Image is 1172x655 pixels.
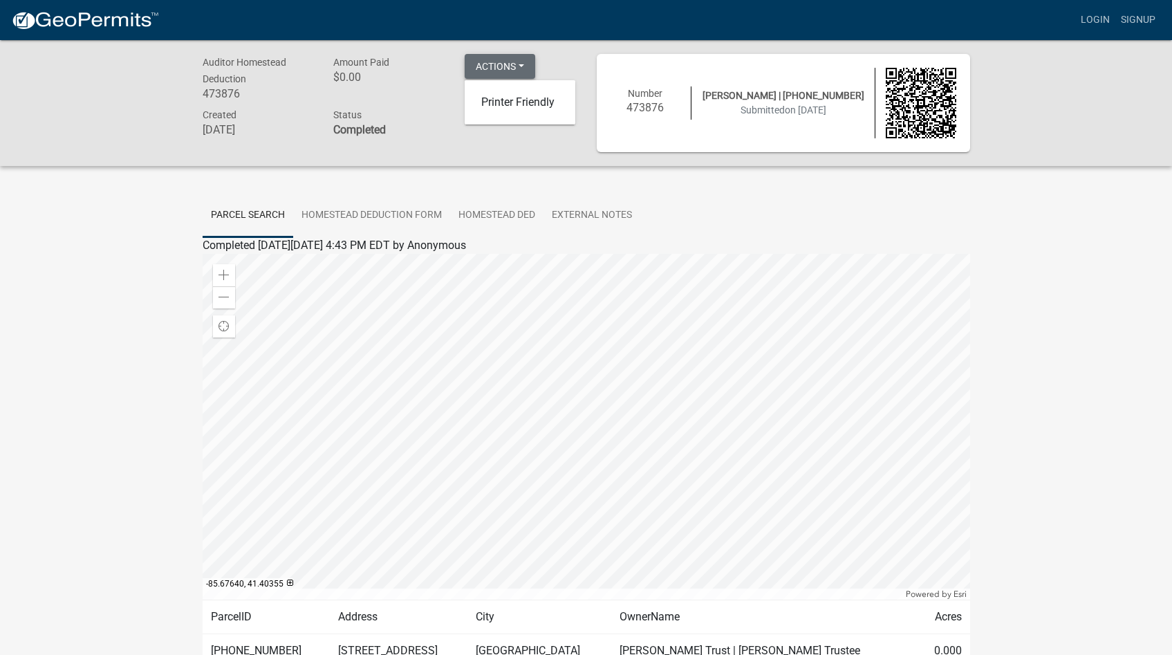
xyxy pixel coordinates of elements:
[1115,7,1161,33] a: Signup
[203,109,236,120] span: Created
[611,101,681,114] h6: 473876
[703,90,864,101] span: [PERSON_NAME] | [PHONE_NUMBER]
[467,600,611,634] td: City
[611,600,917,634] td: OwnerName
[333,123,386,136] strong: Completed
[293,194,450,238] a: Homestead Deduction Form
[1075,7,1115,33] a: Login
[465,80,575,124] div: Actions
[203,239,466,252] span: Completed [DATE][DATE] 4:43 PM EDT by Anonymous
[333,71,444,84] h6: $0.00
[213,264,235,286] div: Zoom in
[213,315,235,338] div: Find my location
[203,123,313,136] h6: [DATE]
[886,68,956,138] img: QR code
[203,57,286,84] span: Auditor Homestead Deduction
[450,194,543,238] a: Homestead Ded
[902,589,970,600] div: Powered by
[203,600,330,634] td: ParcelID
[465,54,535,79] button: Actions
[333,109,362,120] span: Status
[213,286,235,308] div: Zoom out
[917,600,969,634] td: Acres
[203,87,313,100] h6: 473876
[333,57,389,68] span: Amount Paid
[954,589,967,599] a: Esri
[543,194,640,238] a: External Notes
[628,88,662,99] span: Number
[741,104,826,116] span: Submitted on [DATE]
[465,86,575,119] a: Printer Friendly
[203,194,293,238] a: Parcel search
[330,600,468,634] td: Address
